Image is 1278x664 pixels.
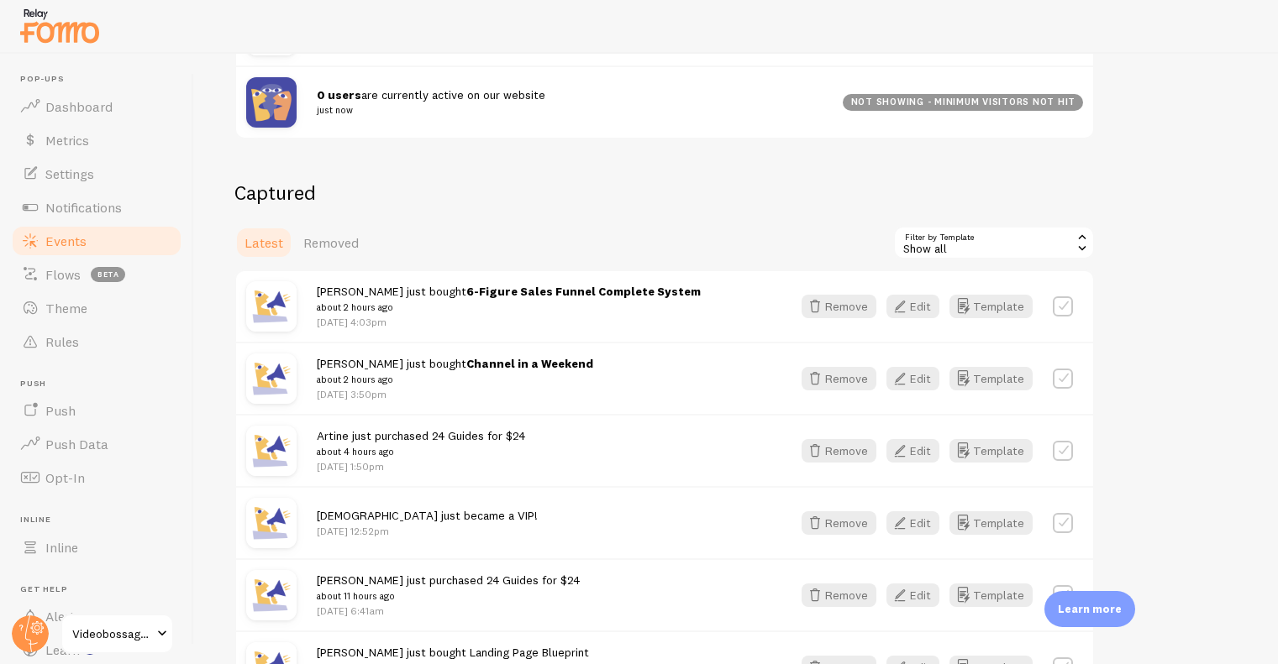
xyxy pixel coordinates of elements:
p: [DATE] 6:41am [317,604,580,618]
p: [DATE] 12:52pm [317,524,538,538]
span: Inline [45,539,78,556]
span: Inline [20,515,183,525]
span: Dashboard [45,98,113,115]
small: about 4 hours ago [317,444,525,459]
span: Alerts [45,608,82,625]
span: [PERSON_NAME] just purchased 24 Guides for $24 [317,573,580,604]
a: Rules [10,325,183,358]
span: [PERSON_NAME] just bought [317,284,701,315]
small: about 2 hours ago [317,372,593,387]
span: Events [45,233,87,249]
strong: Channel in a Weekend [466,356,593,371]
a: Push [10,394,183,427]
button: Edit [886,511,939,535]
span: are currently active on our website [317,87,823,118]
button: Edit [886,295,939,318]
small: about 2 hours ago [317,300,701,315]
a: Settings [10,157,183,191]
a: Latest [234,226,293,259]
p: Learn more [1058,601,1122,617]
a: Videobossagent [60,614,174,654]
a: Flows beta [10,258,183,291]
span: Push [45,402,76,419]
img: shoutout.jpg [246,426,297,476]
button: Template [949,367,1033,390]
span: beta [91,267,125,282]
a: Opt-In [10,461,183,494]
p: [DATE] 1:50pm [317,459,525,473]
a: Theme [10,291,183,325]
button: Edit [886,583,939,607]
span: Theme [45,300,87,316]
a: Edit [886,295,949,318]
img: shoutout.jpg [246,353,297,404]
a: Edit [886,367,949,390]
span: Notifications [45,199,122,216]
span: Push Data [45,436,108,452]
span: Rules [45,333,79,350]
span: Settings [45,165,94,182]
span: Latest [245,234,283,251]
div: Learn more [1044,591,1135,627]
small: just now [317,102,823,118]
a: Inline [10,531,183,564]
span: Flows [45,266,81,283]
div: not showing - minimum visitors not hit [843,94,1083,111]
strong: 0 users [317,87,361,102]
a: Events [10,224,183,258]
p: [DATE] 4:03pm [317,315,701,329]
img: pageviews.png [246,77,297,128]
a: Edit [886,511,949,535]
small: about 11 hours ago [317,588,580,604]
div: Show all [893,226,1095,259]
span: Artine just purchased 24 Guides for $24 [317,428,525,459]
img: fomo-relay-logo-orange.svg [18,4,102,47]
h2: Captured [234,180,1095,206]
a: Removed [293,226,369,259]
button: Edit [886,439,939,463]
img: shoutout.jpg [246,281,297,332]
button: Remove [802,295,876,318]
img: shoutout.jpg [246,498,297,548]
span: Get Help [20,584,183,595]
span: Removed [303,234,359,251]
button: Remove [802,439,876,463]
a: Notifications [10,191,183,224]
button: Remove [802,511,876,535]
button: Template [949,295,1033,318]
span: Metrics [45,132,89,149]
a: Metrics [10,123,183,157]
button: Template [949,511,1033,535]
a: Alerts [10,599,183,633]
a: Push Data [10,427,183,461]
p: [DATE] 3:50pm [317,387,593,401]
button: Remove [802,367,876,390]
span: Pop-ups [20,74,183,85]
img: shoutout.jpg [246,570,297,620]
span: Videobossagent [72,624,152,644]
a: Edit [886,583,949,607]
strong: 6-Figure Sales Funnel Complete System [466,284,701,299]
button: Remove [802,583,876,607]
a: Dashboard [10,90,183,123]
a: Edit [886,439,949,463]
button: Template [949,583,1033,607]
span: [PERSON_NAME] just bought [317,356,593,387]
span: Opt-In [45,469,85,486]
button: Template [949,439,1033,463]
button: Edit [886,367,939,390]
span: Push [20,379,183,390]
span: [DEMOGRAPHIC_DATA] just became a VIP! [317,508,538,523]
